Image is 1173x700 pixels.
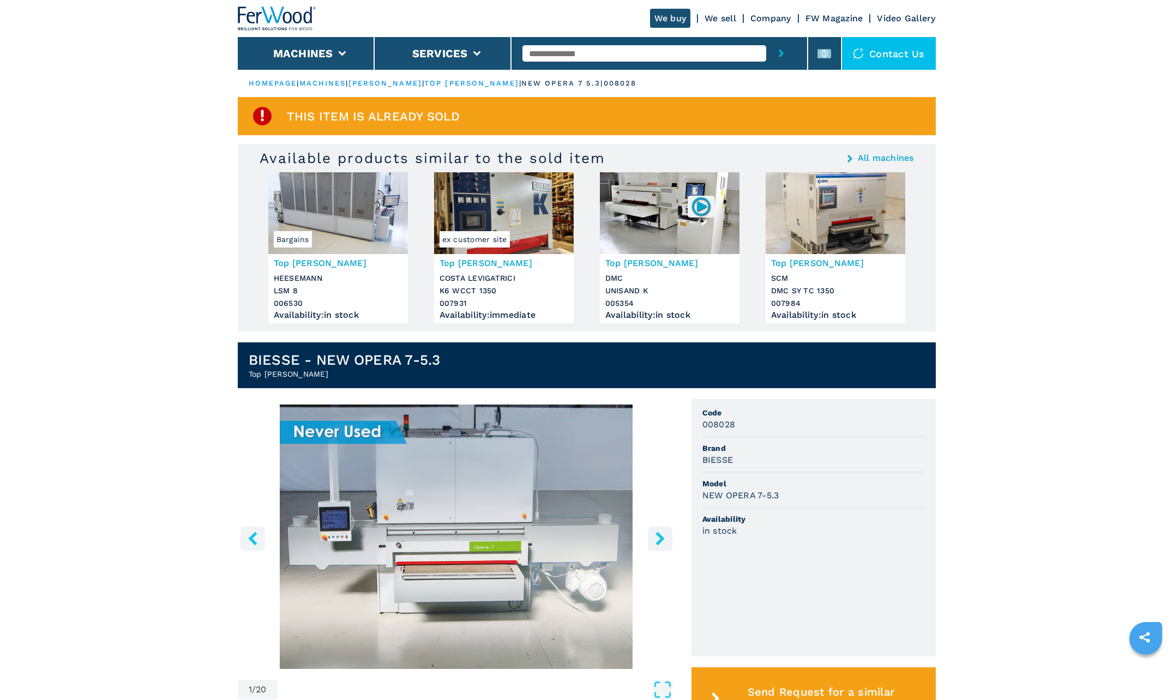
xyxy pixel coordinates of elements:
[750,13,791,23] a: Company
[858,154,914,162] a: All machines
[249,369,441,379] h2: Top [PERSON_NAME]
[249,351,441,369] h1: BIESSE - NEW OPERA 7-5.3
[605,257,734,269] h3: Top [PERSON_NAME]
[274,312,402,318] div: Availability : in stock
[605,272,734,310] h3: DMC UNISAND K 005354
[251,105,273,127] img: SoldProduct
[274,257,402,269] h3: Top [PERSON_NAME]
[1131,624,1158,651] a: sharethis
[268,172,408,254] img: Top Sanders HEESEMANN LSM 8
[238,405,675,669] div: Go to Slide 1
[348,79,422,87] a: [PERSON_NAME]
[424,79,519,87] a: top [PERSON_NAME]
[238,7,316,31] img: Ferwood
[287,110,460,123] span: This item is already sold
[766,172,905,254] img: Top Sanders SCM DMC SY TC 1350
[256,685,267,694] span: 20
[440,257,568,269] h3: Top [PERSON_NAME]
[440,231,510,248] span: ex customer site
[297,79,299,87] span: |
[702,524,737,537] h3: in stock
[440,272,568,310] h3: COSTA LEVIGATRICI K6 WCCT 1350 007931
[519,79,521,87] span: |
[346,79,348,87] span: |
[702,454,733,466] h3: BIESSE
[702,514,925,524] span: Availability
[805,13,863,23] a: FW Magazine
[274,272,402,310] h3: HEESEMANN LSM 8 006530
[702,478,925,489] span: Model
[604,79,637,88] p: 008028
[440,312,568,318] div: Availability : immediate
[268,172,408,323] a: Top Sanders HEESEMANN LSM 8BargainsTop [PERSON_NAME]HEESEMANNLSM 8006530Availability:in stock
[705,13,736,23] a: We sell
[702,418,736,431] h3: 008028
[249,79,297,87] a: HOMEPAGE
[249,685,252,694] span: 1
[600,172,739,323] a: Top Sanders DMC UNISAND K005354Top [PERSON_NAME]DMCUNISAND K005354Availability:in stock
[434,172,574,323] a: Top Sanders COSTA LEVIGATRICI K6 WCCT 1350ex customer siteTop [PERSON_NAME]COSTA LEVIGATRICIK6 WC...
[260,149,605,167] h3: Available products similar to the sold item
[605,312,734,318] div: Availability : in stock
[702,443,925,454] span: Brand
[877,13,935,23] a: Video Gallery
[690,196,712,217] img: 005354
[280,680,672,699] button: Open Fullscreen
[412,47,468,60] button: Services
[842,37,936,70] div: Contact us
[274,231,312,248] span: Bargains
[422,79,424,87] span: |
[771,257,900,269] h3: Top [PERSON_NAME]
[853,48,864,59] img: Contact us
[273,47,333,60] button: Machines
[766,172,905,323] a: Top Sanders SCM DMC SY TC 1350Top [PERSON_NAME]SCMDMC SY TC 1350007984Availability:in stock
[521,79,604,88] p: new opera 7 5.3 |
[238,405,675,669] img: Top Sanders BIESSE NEW OPERA 7-5.3
[434,172,574,254] img: Top Sanders COSTA LEVIGATRICI K6 WCCT 1350
[702,407,925,418] span: Code
[299,79,346,87] a: machines
[771,312,900,318] div: Availability : in stock
[600,172,739,254] img: Top Sanders DMC UNISAND K
[240,526,265,551] button: left-button
[648,526,672,551] button: right-button
[771,272,900,310] h3: SCM DMC SY TC 1350 007984
[252,685,256,694] span: /
[766,37,796,70] button: submit-button
[702,489,779,502] h3: NEW OPERA 7-5.3
[650,9,691,28] a: We buy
